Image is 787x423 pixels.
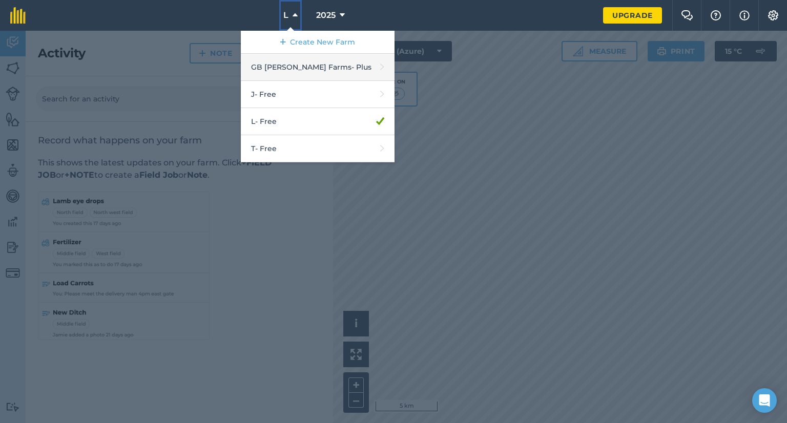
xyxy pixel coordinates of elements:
[241,54,395,81] a: GB [PERSON_NAME] Farms- Plus
[241,81,395,108] a: J- Free
[681,10,693,20] img: Two speech bubbles overlapping with the left bubble in the forefront
[767,10,779,20] img: A cog icon
[739,9,750,22] img: svg+xml;base64,PHN2ZyB4bWxucz0iaHR0cDovL3d3dy53My5vcmcvMjAwMC9zdmciIHdpZHRoPSIxNyIgaGVpZ2h0PSIxNy...
[603,7,662,24] a: Upgrade
[710,10,722,20] img: A question mark icon
[283,9,288,22] span: L
[241,135,395,162] a: T- Free
[241,31,395,54] a: Create New Farm
[10,7,26,24] img: fieldmargin Logo
[752,388,777,413] div: Open Intercom Messenger
[241,108,395,135] a: L- Free
[316,9,336,22] span: 2025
